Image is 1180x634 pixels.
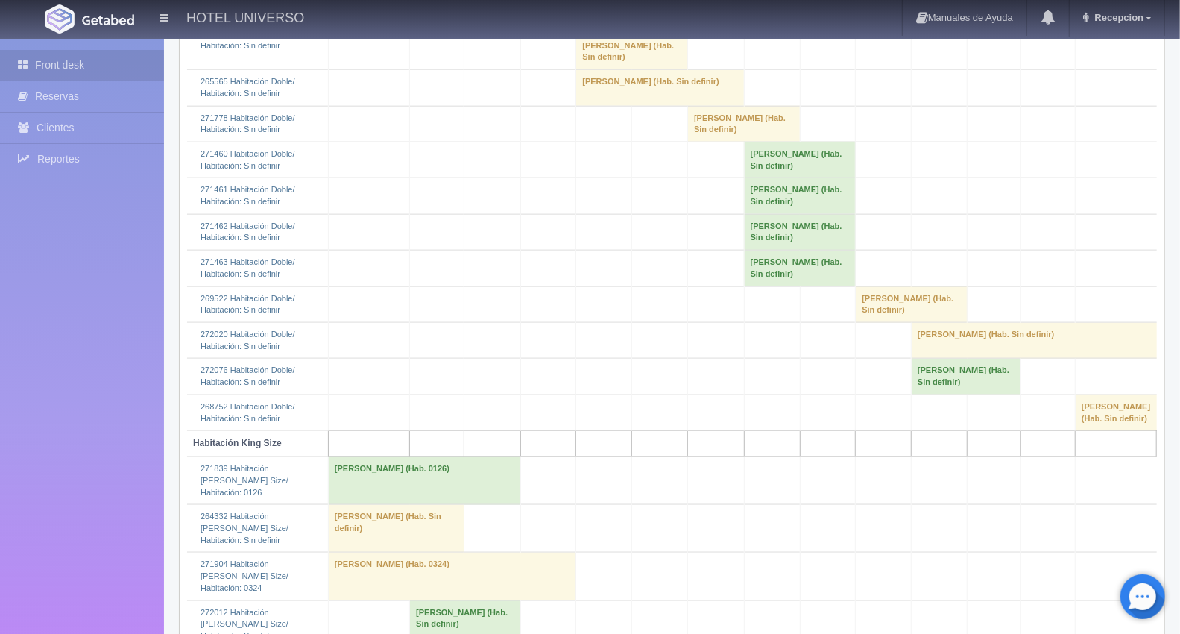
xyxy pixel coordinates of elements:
[744,251,856,286] td: [PERSON_NAME] (Hab. Sin definir)
[201,402,295,423] a: 268752 Habitación Doble/Habitación: Sin definir
[576,22,688,70] td: [PERSON_NAME] VISAS [PERSON_NAME] (Hab. Sin definir)
[201,512,288,544] a: 264332 Habitación [PERSON_NAME] Size/Habitación: Sin definir
[201,464,288,496] a: 271839 Habitación [PERSON_NAME] Size/Habitación: 0126
[744,142,856,178] td: [PERSON_NAME] (Hab. Sin definir)
[328,553,576,600] td: [PERSON_NAME] (Hab. 0324)
[328,505,464,553] td: [PERSON_NAME] (Hab. Sin definir)
[328,457,520,505] td: [PERSON_NAME] (Hab. 0126)
[576,70,744,106] td: [PERSON_NAME] (Hab. Sin definir)
[1076,395,1157,430] td: [PERSON_NAME] (Hab. Sin definir)
[744,178,856,214] td: [PERSON_NAME] (Hab. Sin definir)
[201,294,295,315] a: 269522 Habitación Doble/Habitación: Sin definir
[201,29,295,50] a: 270877 Habitación Doble/Habitación: Sin definir
[193,438,282,448] b: Habitación King Size
[201,185,295,206] a: 271461 Habitación Doble/Habitación: Sin definir
[688,106,800,142] td: [PERSON_NAME] (Hab. Sin definir)
[1091,12,1144,23] span: Recepcion
[912,359,1021,395] td: [PERSON_NAME] (Hab. Sin definir)
[201,222,295,242] a: 271462 Habitación Doble/Habitación: Sin definir
[856,286,968,322] td: [PERSON_NAME] (Hab. Sin definir)
[201,559,288,591] a: 271904 Habitación [PERSON_NAME] Size/Habitación: 0324
[201,365,295,386] a: 272076 Habitación Doble/Habitación: Sin definir
[744,214,856,250] td: [PERSON_NAME] (Hab. Sin definir)
[201,330,295,351] a: 272020 Habitación Doble/Habitación: Sin definir
[201,77,295,98] a: 265565 Habitación Doble/Habitación: Sin definir
[186,7,304,26] h4: HOTEL UNIVERSO
[912,323,1157,359] td: [PERSON_NAME] (Hab. Sin definir)
[201,257,295,278] a: 271463 Habitación Doble/Habitación: Sin definir
[82,14,134,25] img: Getabed
[201,149,295,170] a: 271460 Habitación Doble/Habitación: Sin definir
[201,113,295,134] a: 271778 Habitación Doble/Habitación: Sin definir
[45,4,75,34] img: Getabed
